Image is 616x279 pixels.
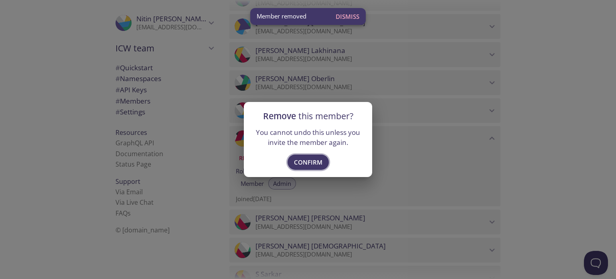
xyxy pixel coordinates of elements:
button: Confirm [288,155,329,170]
span: Dismiss [336,11,359,22]
p: You cannot undo this unless you invite the member again. [253,127,363,148]
span: Remove [263,110,353,122]
span: Confirm [294,157,322,167]
span: Member removed [257,12,306,20]
span: this member? [298,110,353,122]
